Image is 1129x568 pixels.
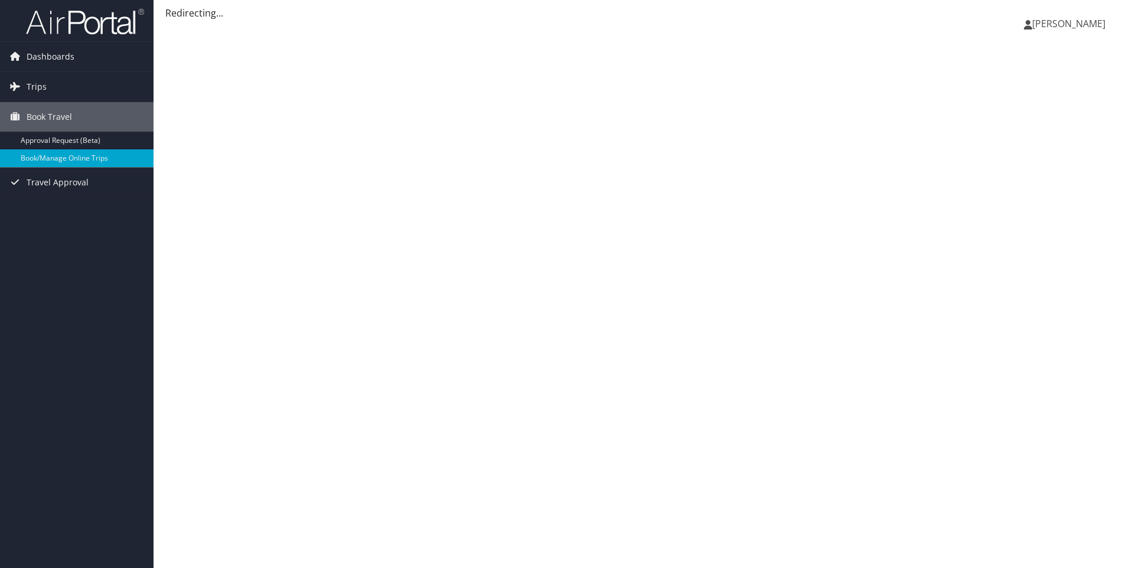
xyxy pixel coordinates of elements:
[27,42,74,71] span: Dashboards
[165,6,1117,20] div: Redirecting...
[27,168,89,197] span: Travel Approval
[1024,6,1117,41] a: [PERSON_NAME]
[1032,17,1105,30] span: [PERSON_NAME]
[26,8,144,35] img: airportal-logo.png
[27,102,72,132] span: Book Travel
[27,72,47,102] span: Trips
